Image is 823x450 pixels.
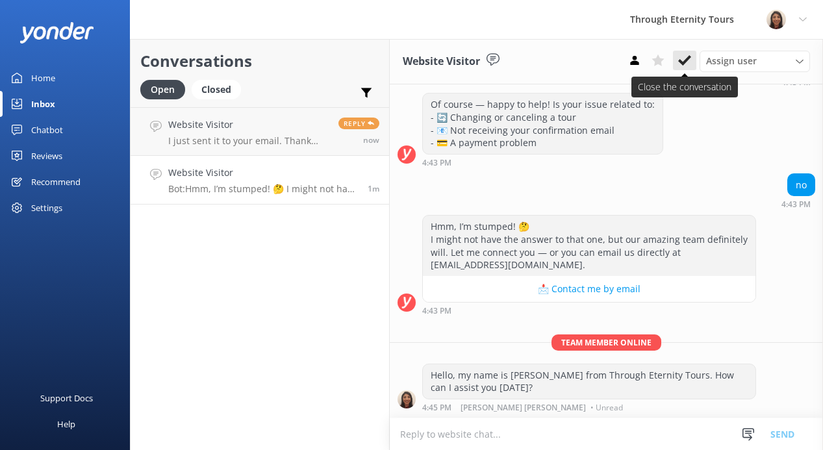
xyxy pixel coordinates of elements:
[31,91,55,117] div: Inbox
[140,80,185,99] div: Open
[131,107,389,156] a: Website VisitorI just sent it to your email. Thank you.Replynow
[423,276,755,302] button: 📩 Contact me by email
[131,156,389,205] a: Website VisitorBot:Hmm, I’m stumped! 🤔 I might not have the answer to that one, but our amazing t...
[422,158,663,167] div: Sep 04 2025 04:43pm (UTC +02:00) Europe/Amsterdam
[700,51,810,71] div: Assign User
[168,118,329,132] h4: Website Visitor
[766,10,786,29] img: 725-1755267273.png
[31,117,63,143] div: Chatbot
[168,135,329,147] p: I just sent it to your email. Thank you.
[551,334,661,351] span: Team member online
[31,65,55,91] div: Home
[140,82,192,96] a: Open
[140,49,379,73] h2: Conversations
[168,183,358,195] p: Bot: Hmm, I’m stumped! 🤔 I might not have the answer to that one, but our amazing team definitely...
[40,385,93,411] div: Support Docs
[788,174,815,196] div: no
[338,118,379,129] span: Reply
[422,404,451,412] strong: 4:45 PM
[368,183,379,194] span: Sep 04 2025 04:43pm (UTC +02:00) Europe/Amsterdam
[422,403,756,412] div: Sep 04 2025 04:45pm (UTC +02:00) Europe/Amsterdam
[423,216,755,275] div: Hmm, I’m stumped! 🤔 I might not have the answer to that one, but our amazing team definitely will...
[403,53,480,70] h3: Website Visitor
[422,307,451,315] strong: 4:43 PM
[781,201,811,208] strong: 4:43 PM
[363,134,379,145] span: Sep 04 2025 04:44pm (UTC +02:00) Europe/Amsterdam
[423,94,663,153] div: Of course — happy to help! Is your issue related to: - 🔄 Changing or canceling a tour - 📧 Not rec...
[192,80,241,99] div: Closed
[590,404,623,412] span: • Unread
[168,166,358,180] h4: Website Visitor
[57,411,75,437] div: Help
[423,364,755,399] div: Hello, my name is [PERSON_NAME] from Through Eternity Tours. How can I assist you [DATE]?
[192,82,247,96] a: Closed
[781,79,811,86] strong: 4:43 PM
[31,195,62,221] div: Settings
[31,169,81,195] div: Recommend
[422,159,451,167] strong: 4:43 PM
[31,143,62,169] div: Reviews
[706,54,757,68] span: Assign user
[461,404,586,412] span: [PERSON_NAME] [PERSON_NAME]
[781,199,815,208] div: Sep 04 2025 04:43pm (UTC +02:00) Europe/Amsterdam
[19,22,94,44] img: yonder-white-logo.png
[422,306,756,315] div: Sep 04 2025 04:43pm (UTC +02:00) Europe/Amsterdam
